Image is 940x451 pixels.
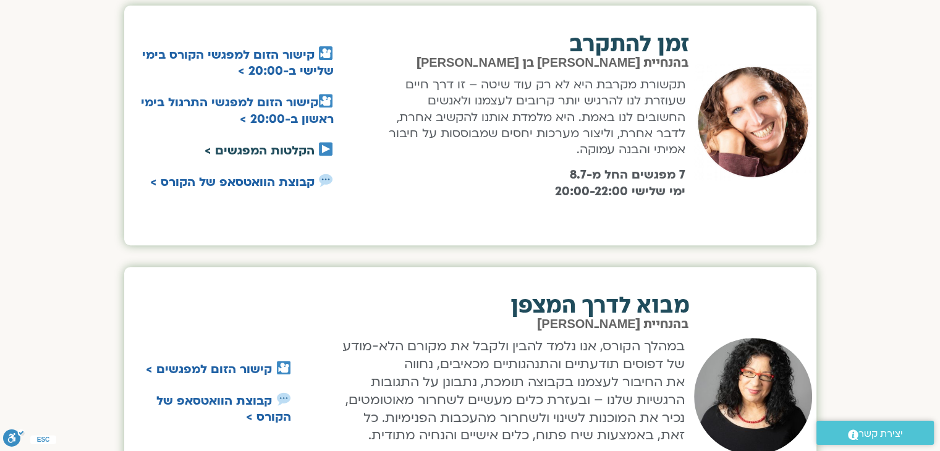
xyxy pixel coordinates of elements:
h4: במהלך הקורס, אנו נלמד להבין ולקבל את מקורם הלא-מודע של דפוסים תודעתיים והתנהגותיים מכאיבים, נחווה... [339,338,685,445]
img: 🎦 [277,361,290,374]
span: בהנחיית [PERSON_NAME] [537,318,688,331]
p: תקשורת מקרבת היא לא רק עוד שיטה – זו דרך חיים שעוזרת לנו להרגיש יותר קרובים לעצמנו ולאנשים החשובי... [381,77,686,158]
img: 💬 [319,174,332,187]
span: בהנחיית [PERSON_NAME] בן [PERSON_NAME] [417,57,688,69]
h2: מבוא לדרך המצפן [334,295,690,317]
b: 7 מפגשים החל מ-8.7 ימי שלישי 20:00-22:00 [555,167,685,199]
a: קבוצת הוואטסאפ של הקורס > [150,174,315,190]
img: 🎦 [319,46,332,60]
a: הקלטות המפגשים > [205,143,315,159]
h2: זמן להתקרב [377,33,690,56]
img: ▶️ [319,142,332,156]
a: קישור הזום למפגשי הקורס בימי שלישי ב-20:00 > [142,47,334,79]
span: יצירת קשר [858,426,903,442]
img: 💬 [277,392,290,406]
a: קישור הזום למפגשים > [146,361,272,377]
a: קבוצת הוואטסאפ של הקורס > [156,393,291,425]
img: שאנייה [694,64,812,180]
img: 🎦 [319,94,332,107]
a: קישור הזום למפגשי התרגול בימי ראשון ב-20:00 > [141,95,334,127]
a: יצירת קשר [816,421,934,445]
